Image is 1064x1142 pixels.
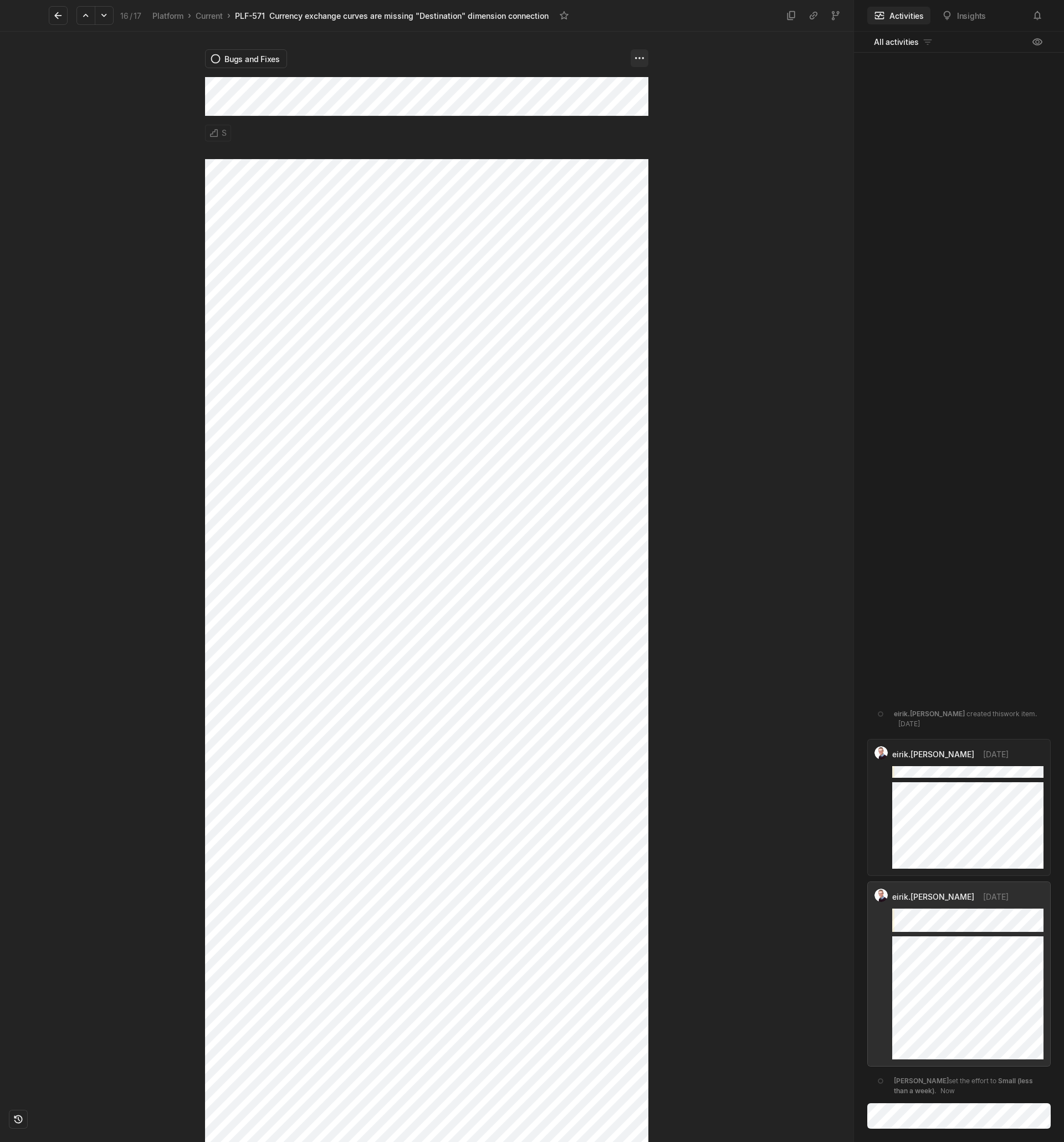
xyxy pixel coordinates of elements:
span: S [222,125,227,141]
div: › [188,10,191,21]
img: Kontali0497_EJH_round.png [874,746,888,759]
div: › [227,10,231,21]
span: eirik.[PERSON_NAME] [892,891,974,903]
div: 16 17 [120,10,141,22]
span: eirik.[PERSON_NAME] [892,748,974,760]
div: Currency exchange curves are missing "Destination" dimension connection [269,10,549,22]
div: PLF-571 [235,10,265,22]
div: set the effort to . [894,1076,1044,1096]
button: Bugs and Fixes [205,49,287,68]
span: / [130,11,132,21]
img: Kontali0497_EJH_round.png [874,889,888,902]
span: [DATE] [898,720,920,728]
span: eirik.[PERSON_NAME] [894,710,965,718]
div: created this work item . [894,709,1044,729]
button: All activities [867,33,940,51]
span: Now [940,1087,955,1095]
span: All activities [874,36,919,48]
a: Current [193,8,225,23]
button: Activities [867,7,930,24]
div: Platform [152,10,183,22]
span: [DATE] [983,748,1009,760]
span: [PERSON_NAME] [894,1077,949,1085]
a: Platform [150,8,186,23]
button: Insights [935,7,993,24]
span: [DATE] [983,891,1009,903]
button: S [205,125,231,141]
